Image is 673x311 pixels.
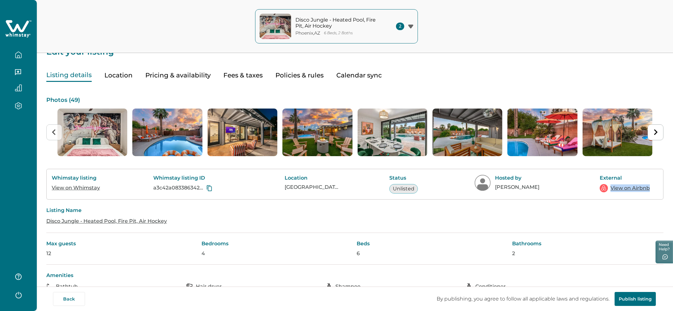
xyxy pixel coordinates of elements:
[153,185,205,191] p: a3c42a0833863424a1324ad8a470c784
[432,109,502,156] li: 6 of 49
[46,250,198,257] p: 12
[285,175,339,181] p: Location
[53,292,85,306] button: Back
[223,69,263,82] button: Fees & taxes
[186,283,193,290] img: amenity-icon
[358,109,427,156] img: list-photos
[336,69,382,82] button: Calendar sync
[132,109,202,156] li: 2 of 49
[46,207,663,214] p: Listing Name
[466,283,472,290] img: amenity-icon
[396,23,404,30] span: 2
[260,14,291,39] img: property-cover
[648,124,663,140] button: Next slide
[282,109,352,156] img: list-photos
[57,109,127,156] li: 1 of 49
[208,109,277,156] img: list-photos
[275,69,324,82] button: Policies & rules
[153,175,234,181] p: Whimstay listing ID
[46,41,663,56] p: Edit your listing
[583,109,652,156] li: 8 of 49
[201,241,353,247] p: Bedrooms
[46,283,53,290] img: amenity-icon
[507,109,577,156] li: 7 of 49
[46,69,92,82] button: Listing details
[57,109,127,156] img: list-photos
[56,283,78,290] p: Bathtub
[389,175,424,181] p: Status
[432,109,502,156] img: list-photos
[358,109,427,156] li: 5 of 49
[615,292,656,306] button: Publish listing
[432,296,615,302] p: By publishing, you agree to follow all applicable laws and regulations.
[46,218,167,224] a: Disco Jungle - Heated Pool, Fire Pit, Air Hockey
[600,175,650,181] p: External
[512,250,663,257] p: 2
[295,17,381,29] p: Disco Jungle - Heated Pool, Fire Pit, Air Hockey
[389,184,418,194] button: Unlisted
[104,69,133,82] button: Location
[52,185,100,191] a: View on Whimstay
[52,175,102,181] p: Whimstay listing
[282,109,352,156] li: 4 of 49
[326,283,332,290] img: amenity-icon
[583,109,652,156] img: list-photos
[357,241,508,247] p: Beds
[46,124,62,140] button: Previous slide
[357,250,508,257] p: 6
[512,241,663,247] p: Bathrooms
[196,283,222,290] p: Hair dryer
[132,109,202,156] img: list-photos
[208,109,277,156] li: 3 of 49
[507,109,577,156] img: list-photos
[335,283,360,290] p: Shampoo
[295,30,320,36] p: Phoenix , AZ
[46,97,663,103] p: Photos ( 49 )
[475,283,506,290] p: Conditioner
[46,272,663,279] p: Amenities
[201,250,353,257] p: 4
[495,175,549,181] p: Hosted by
[145,69,211,82] button: Pricing & availability
[285,184,339,190] p: [GEOGRAPHIC_DATA], [GEOGRAPHIC_DATA], [GEOGRAPHIC_DATA]
[255,9,418,43] button: property-coverDisco Jungle - Heated Pool, Fire Pit, Air HockeyPhoenix,AZ6 Beds, 2 Baths2
[495,184,549,190] p: [PERSON_NAME]
[324,31,353,36] p: 6 Beds, 2 Baths
[610,184,650,192] a: View on Airbnb
[46,241,198,247] p: Max guests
